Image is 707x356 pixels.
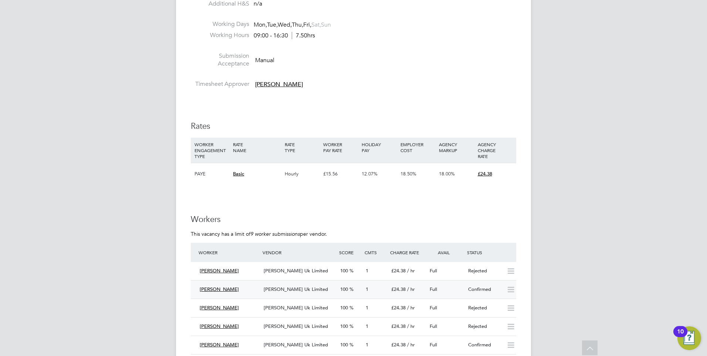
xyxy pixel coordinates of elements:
[677,326,701,350] button: Open Resource Center, 10 new notifications
[264,286,328,292] span: [PERSON_NAME] Uk Limited
[200,286,239,292] span: [PERSON_NAME]
[283,138,321,157] div: RATE TYPE
[366,342,368,348] span: 1
[200,342,239,348] span: [PERSON_NAME]
[430,323,437,329] span: Full
[254,32,315,40] div: 09:00 - 16:30
[254,21,267,28] span: Mon,
[437,138,476,157] div: AGENCY MARKUP
[391,268,406,274] span: £24.38
[391,342,406,348] span: £24.38
[255,56,274,64] span: Manual
[321,138,360,157] div: WORKER PAY RATE
[340,342,348,348] span: 100
[191,80,249,88] label: Timesheet Approver
[407,305,415,311] span: / hr
[250,231,300,237] em: 9 worker submissions
[303,21,311,28] span: Fri,
[191,231,516,237] p: This vacancy has a limit of per vendor.
[267,21,278,28] span: Tue,
[255,81,303,88] span: [PERSON_NAME]
[340,323,348,329] span: 100
[197,246,261,259] div: Worker
[430,305,437,311] span: Full
[465,320,504,333] div: Rejected
[340,268,348,274] span: 100
[439,171,455,177] span: 18.00%
[200,268,239,274] span: [PERSON_NAME]
[366,286,368,292] span: 1
[321,163,360,185] div: £15.56
[407,286,415,292] span: / hr
[278,21,292,28] span: Wed,
[321,21,331,28] span: Sun
[366,323,368,329] span: 1
[399,138,437,157] div: EMPLOYER COST
[430,342,437,348] span: Full
[191,20,249,28] label: Working Days
[191,31,249,39] label: Working Hours
[465,265,504,277] div: Rejected
[200,305,239,311] span: [PERSON_NAME]
[191,52,249,68] label: Submission Acceptance
[391,323,406,329] span: £24.38
[264,342,328,348] span: [PERSON_NAME] Uk Limited
[366,268,368,274] span: 1
[264,323,328,329] span: [PERSON_NAME] Uk Limited
[193,138,231,163] div: WORKER ENGAGEMENT TYPE
[407,323,415,329] span: / hr
[407,342,415,348] span: / hr
[231,138,283,157] div: RATE NAME
[465,246,516,259] div: Status
[366,305,368,311] span: 1
[191,214,516,225] h3: Workers
[191,121,516,132] h3: Rates
[261,246,337,259] div: Vendor
[340,305,348,311] span: 100
[360,138,398,157] div: HOLIDAY PAY
[407,268,415,274] span: / hr
[391,286,406,292] span: £24.38
[427,246,465,259] div: Avail
[362,171,378,177] span: 12.07%
[430,286,437,292] span: Full
[478,171,492,177] span: £24.38
[292,32,315,39] span: 7.50hrs
[391,305,406,311] span: £24.38
[476,138,514,163] div: AGENCY CHARGE RATE
[465,339,504,351] div: Confirmed
[465,302,504,314] div: Rejected
[430,268,437,274] span: Full
[340,286,348,292] span: 100
[264,268,328,274] span: [PERSON_NAME] Uk Limited
[193,163,231,185] div: PAYE
[233,171,244,177] span: Basic
[465,283,504,296] div: Confirmed
[400,171,416,177] span: 18.50%
[677,332,684,341] div: 10
[200,323,239,329] span: [PERSON_NAME]
[264,305,328,311] span: [PERSON_NAME] Uk Limited
[363,246,388,259] div: Cmts
[283,163,321,185] div: Hourly
[311,21,321,28] span: Sat,
[292,21,303,28] span: Thu,
[388,246,427,259] div: Charge Rate
[337,246,363,259] div: Score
